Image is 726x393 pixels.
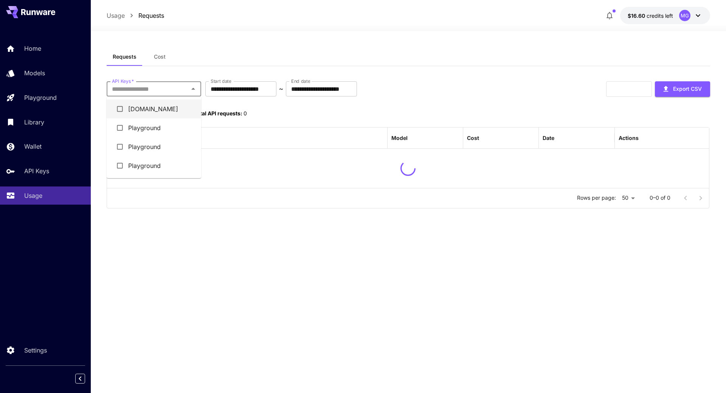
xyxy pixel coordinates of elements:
[113,53,137,60] span: Requests
[244,110,247,117] span: 0
[24,93,57,102] p: Playground
[655,81,710,97] button: Export CSV
[107,137,201,156] li: Playground
[138,11,164,20] a: Requests
[24,44,41,53] p: Home
[577,194,616,202] p: Rows per page:
[211,78,231,84] label: Start date
[154,53,166,60] span: Cost
[24,142,42,151] p: Wallet
[619,135,639,141] div: Actions
[679,10,690,21] div: MG
[81,372,91,385] div: Collapse sidebar
[112,78,134,84] label: API Keys
[24,166,49,176] p: API Keys
[188,84,199,94] button: Close
[291,78,310,84] label: End date
[543,135,554,141] div: Date
[620,7,710,24] button: $16.596MG
[24,68,45,78] p: Models
[24,346,47,355] p: Settings
[647,12,673,19] span: credits left
[279,84,283,93] p: ~
[107,156,201,175] li: Playground
[75,374,85,384] button: Collapse sidebar
[107,11,125,20] a: Usage
[194,110,242,117] span: Total API requests:
[467,135,479,141] div: Cost
[107,11,164,20] nav: breadcrumb
[24,191,42,200] p: Usage
[619,193,638,203] div: 50
[24,118,44,127] p: Library
[107,99,201,118] li: [DOMAIN_NAME]
[650,194,670,202] p: 0–0 of 0
[628,12,647,19] span: $16.60
[107,118,201,137] li: Playground
[628,12,673,20] div: $16.596
[391,135,408,141] div: Model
